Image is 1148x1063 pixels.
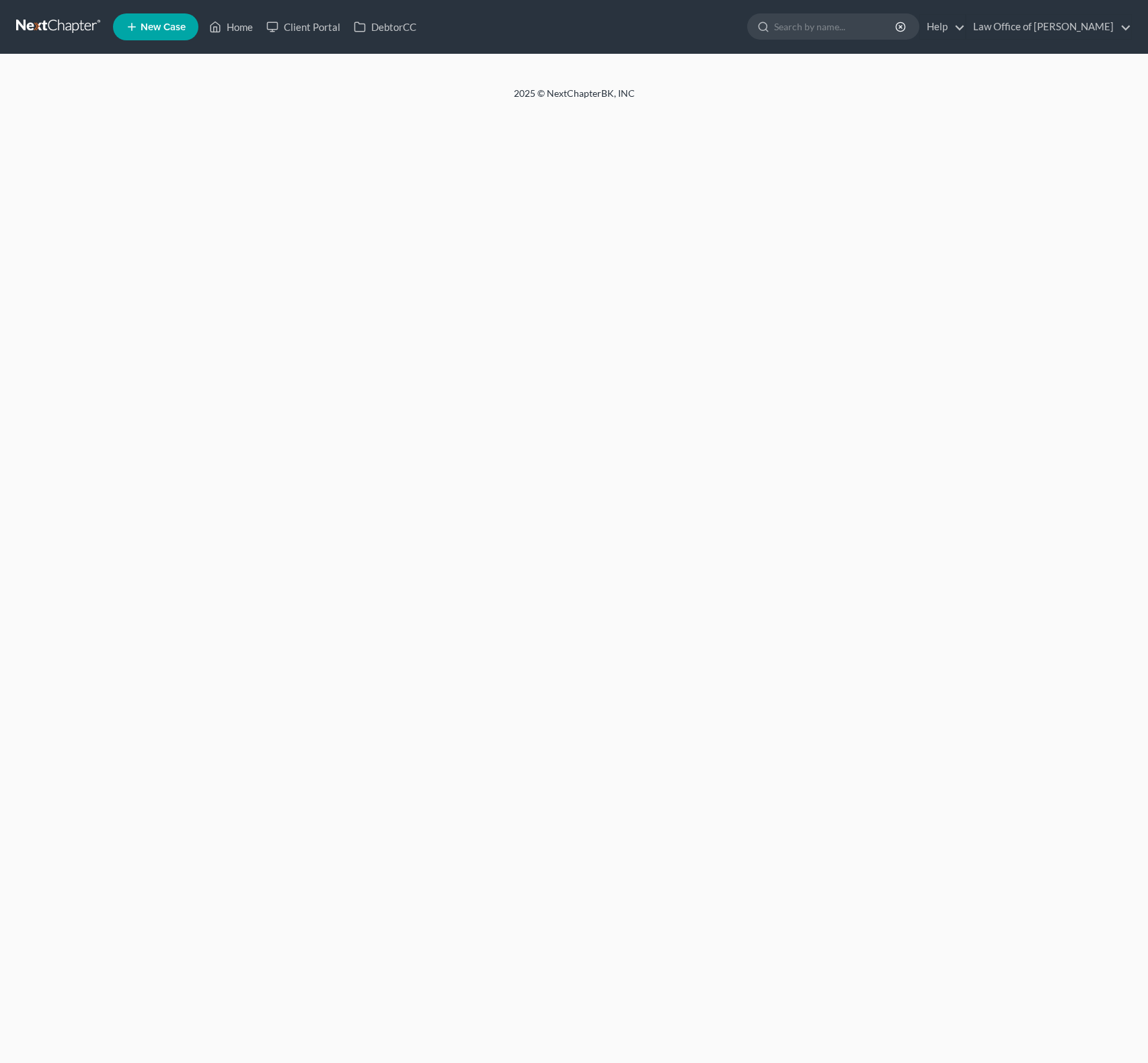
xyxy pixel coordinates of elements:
[260,15,347,39] a: Client Portal
[774,14,897,39] input: Search by name...
[920,15,965,39] a: Help
[202,15,260,39] a: Home
[141,22,186,32] span: New Case
[347,15,423,39] a: DebtorCC
[966,15,1131,39] a: Law Office of [PERSON_NAME]
[191,87,958,111] div: 2025 © NextChapterBK, INC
